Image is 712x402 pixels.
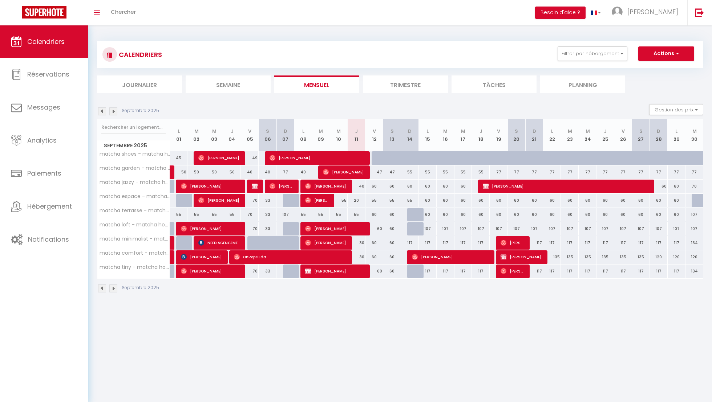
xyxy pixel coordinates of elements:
div: 55 [401,165,419,179]
button: Gestion des prix [649,104,703,115]
div: 60 [614,208,632,221]
span: [PERSON_NAME] [501,236,524,250]
div: 107 [579,222,596,235]
abbr: M [692,128,697,135]
div: 120 [650,250,668,264]
div: 117 [454,264,472,278]
div: 77 [543,165,561,179]
div: 60 [490,194,507,207]
div: 107 [668,222,685,235]
abbr: M [443,128,448,135]
div: 117 [525,236,543,250]
p: Septembre 2025 [122,284,159,291]
abbr: J [604,128,607,135]
th: 05 [241,119,259,151]
div: 117 [668,264,685,278]
div: 70 [685,180,703,193]
div: 135 [543,250,561,264]
div: 30 [348,250,365,264]
div: 107 [632,222,650,235]
span: [PERSON_NAME] [501,264,524,278]
abbr: V [373,128,376,135]
div: 33 [259,208,276,221]
div: 60 [543,208,561,221]
div: 50 [187,165,205,179]
abbr: M [461,128,465,135]
div: 117 [437,264,454,278]
span: OnRope Lda [234,250,347,264]
abbr: M [194,128,199,135]
div: 107 [543,222,561,235]
th: 20 [507,119,525,151]
div: 117 [596,236,614,250]
th: 28 [650,119,668,151]
div: 70 [241,264,259,278]
div: 40 [294,165,312,179]
span: [PERSON_NAME] [181,179,240,193]
span: [PERSON_NAME] [305,193,329,207]
div: 60 [383,264,401,278]
th: 25 [596,119,614,151]
li: Journalier [97,75,182,93]
div: 60 [632,208,650,221]
div: 77 [561,165,579,179]
div: 55 [312,208,330,221]
div: 60 [365,250,383,264]
div: 70 [241,208,259,221]
button: Actions [638,46,694,61]
abbr: M [336,128,341,135]
th: 17 [454,119,472,151]
div: 60 [365,222,383,235]
abbr: L [178,128,180,135]
div: 135 [614,250,632,264]
span: Analytics [27,136,57,145]
div: 60 [454,208,472,221]
div: 60 [668,180,685,193]
th: 26 [614,119,632,151]
div: 117 [472,264,490,278]
th: 21 [525,119,543,151]
div: 55 [454,165,472,179]
abbr: M [212,128,217,135]
div: 117 [419,264,437,278]
div: 60 [668,194,685,207]
div: 55 [365,194,383,207]
span: matcha garden - matcha home [PERSON_NAME] [98,165,171,171]
div: 60 [365,264,383,278]
div: 117 [650,264,668,278]
div: 134 [685,236,703,250]
div: 107 [525,222,543,235]
div: 55 [294,208,312,221]
h3: CALENDRIERS [117,46,162,63]
abbr: M [568,128,572,135]
div: 107 [276,208,294,221]
div: 117 [614,236,632,250]
abbr: L [302,128,304,135]
span: [PERSON_NAME] [198,151,240,165]
div: 107 [614,222,632,235]
abbr: J [231,128,234,135]
div: 49 [241,151,259,165]
span: [PERSON_NAME] [305,222,364,235]
div: 107 [685,208,703,221]
div: 117 [579,236,596,250]
div: 135 [561,250,579,264]
div: 50 [170,165,188,179]
div: 60 [383,180,401,193]
abbr: V [497,128,500,135]
span: [PERSON_NAME] [198,193,240,207]
div: 55 [419,165,437,179]
div: 20 [348,194,365,207]
abbr: S [515,128,518,135]
abbr: D [408,128,412,135]
div: 120 [668,250,685,264]
div: 135 [632,250,650,264]
span: [PERSON_NAME] [412,250,489,264]
div: 117 [650,236,668,250]
div: 60 [472,208,490,221]
a: Airbnb available) [170,236,174,250]
div: 55 [330,208,348,221]
span: [PERSON_NAME] [305,236,347,250]
span: [PERSON_NAME] [323,165,364,179]
div: 117 [561,236,579,250]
